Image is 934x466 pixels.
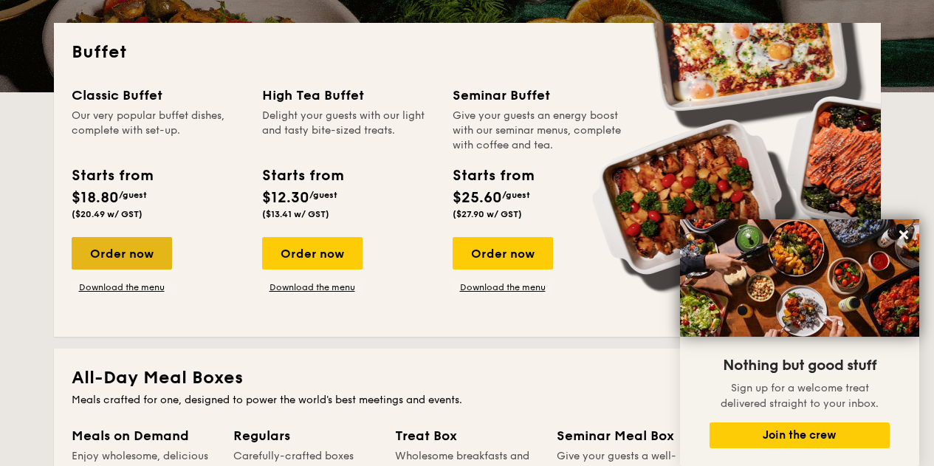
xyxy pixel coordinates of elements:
a: Download the menu [262,281,363,293]
span: $18.80 [72,189,119,207]
div: Starts from [72,165,152,187]
span: $12.30 [262,189,309,207]
a: Download the menu [453,281,553,293]
img: DSC07876-Edit02-Large.jpeg [680,219,919,337]
div: Meals on Demand [72,425,216,446]
div: Starts from [453,165,533,187]
div: Classic Buffet [72,85,244,106]
span: /guest [119,190,147,200]
span: ($27.90 w/ GST) [453,209,522,219]
span: Nothing but good stuff [723,357,876,374]
div: Seminar Meal Box [557,425,701,446]
div: Our very popular buffet dishes, complete with set-up. [72,109,244,153]
div: Delight your guests with our light and tasty bite-sized treats. [262,109,435,153]
span: ($20.49 w/ GST) [72,209,142,219]
div: Regulars [233,425,377,446]
div: High Tea Buffet [262,85,435,106]
div: Order now [72,237,172,270]
span: $25.60 [453,189,502,207]
span: Sign up for a welcome treat delivered straight to your inbox. [721,382,879,410]
a: Download the menu [72,281,172,293]
div: Give your guests an energy boost with our seminar menus, complete with coffee and tea. [453,109,625,153]
div: Starts from [262,165,343,187]
div: Meals crafted for one, designed to power the world's best meetings and events. [72,393,863,408]
div: Order now [453,237,553,270]
div: Order now [262,237,363,270]
span: ($13.41 w/ GST) [262,209,329,219]
div: Treat Box [395,425,539,446]
span: /guest [309,190,337,200]
h2: Buffet [72,41,863,64]
div: Seminar Buffet [453,85,625,106]
button: Close [892,223,916,247]
span: /guest [502,190,530,200]
h2: All-Day Meal Boxes [72,366,863,390]
button: Join the crew [710,422,890,448]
